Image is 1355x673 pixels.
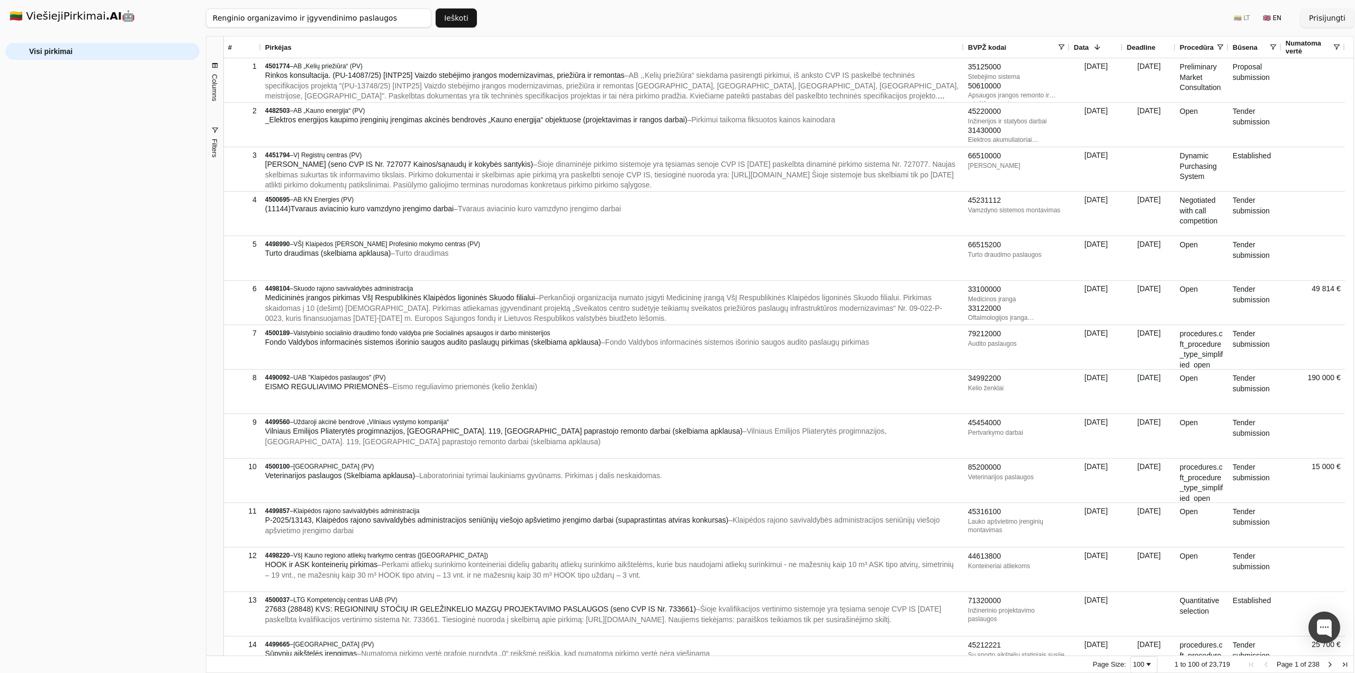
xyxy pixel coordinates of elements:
[265,285,290,292] span: 4498104
[1123,325,1176,369] div: [DATE]
[265,640,960,649] div: –
[265,240,290,248] span: 4498990
[968,144,1065,155] div: 71320000
[1176,281,1228,325] div: Open
[1228,503,1281,547] div: Tender submission
[968,562,1065,570] div: Konteineriai atliekoms
[1127,43,1155,51] span: Deadline
[1228,147,1281,191] div: Established
[1308,660,1320,668] span: 238
[265,560,954,579] span: – Perkami atliekų surinkimo konteineriai didelių gabaritų atliekų surinkimo aikštelėms, kurie bus...
[1202,660,1207,668] span: of
[1070,503,1123,547] div: [DATE]
[228,370,257,385] div: 8
[1123,236,1176,280] div: [DATE]
[968,117,1065,125] div: Inžinerijos ir statybos darbai
[1295,660,1298,668] span: 1
[1326,660,1334,669] div: Next Page
[265,329,290,337] span: 4500189
[1341,660,1349,669] div: Last Page
[1228,414,1281,458] div: Tender submission
[228,548,257,563] div: 12
[1176,192,1228,236] div: Negotiated with call competition
[293,507,419,515] span: Klaipėdos rajono savivaldybės administracija
[293,374,386,381] span: UAB "Klaipėdos paslaugos" (PV)
[1176,103,1228,147] div: Open
[106,10,122,22] strong: .AI
[1070,592,1123,636] div: [DATE]
[1093,660,1126,668] div: Page Size:
[265,160,533,168] span: [PERSON_NAME] (seno CVP IS Nr. 727077 Kainos/sąnaudų ir kokybės santykis)
[265,605,941,624] span: – Šioje kvalifikacijos vertinimo sistemoje yra tęsiama senoje CVP IS [DATE] paskelbta kvalifikaci...
[436,8,477,28] button: Ieškoti
[265,462,960,471] div: –
[1123,459,1176,502] div: [DATE]
[265,240,960,248] div: –
[1123,548,1176,591] div: [DATE]
[293,463,374,470] span: [GEOGRAPHIC_DATA] (PV)
[265,516,940,535] span: – Klaipėdos rajono savivaldybės administracijos seniūnijų viešojo apšvietimo įrengimo darbai
[228,504,257,519] div: 11
[265,596,290,604] span: 4500037
[293,151,362,159] span: VĮ Registrų centras (PV)
[968,81,1065,92] div: 50610000
[968,43,1006,51] span: BVPŽ kodai
[265,62,290,70] span: 4501774
[265,293,535,302] span: Medicininės įrangos pirkimas VšĮ Respublikinės Klaipėdos ligoninės Skuodo filialui
[1228,192,1281,236] div: Tender submission
[968,384,1065,392] div: Kelio ženklai
[1233,43,1258,51] span: Būsena
[1176,58,1228,102] div: Preliminary Market Consultation
[968,373,1065,384] div: 34992200
[968,551,1065,562] div: 44613800
[968,136,1065,144] div: Elektros akumuliatoriai
[968,473,1065,481] div: Veterinarijos paslaugos
[1176,459,1228,502] div: procedures.cft_procedure_type_simplified_open
[968,507,1065,517] div: 45316100
[1175,660,1178,668] span: 1
[1228,370,1281,414] div: Tender submission
[1070,147,1123,191] div: [DATE]
[1070,103,1123,147] div: [DATE]
[1176,147,1228,191] div: Dynamic Purchasing System
[265,195,960,204] div: –
[1228,103,1281,147] div: Tender submission
[265,338,601,346] span: Fondo Valdybos informacinės sistemos išorinio saugos audito paslaugų pirkimas (skelbiama apklausa)
[1123,192,1176,236] div: [DATE]
[1262,660,1270,669] div: Previous Page
[1070,414,1123,458] div: [DATE]
[1176,325,1228,369] div: procedures.cft_procedure_type_simplified_open
[206,8,431,28] input: Greita paieška...
[968,125,1065,136] div: 31430000
[228,593,257,608] div: 13
[1123,281,1176,325] div: [DATE]
[1070,58,1123,102] div: [DATE]
[1176,503,1228,547] div: Open
[265,249,391,257] span: Turto draudimas (skelbiama apklausa)
[357,649,710,658] span: – Numatoma pirkimo vertė grafoje nurodyta „0“ reikšmė reiškia, kad numatoma pirkimo vertė nėra vi...
[265,329,960,337] div: –
[1123,103,1176,147] div: [DATE]
[968,91,1065,100] div: Apsaugos įrangos remonto ir priežiūros paslaugos
[1130,656,1158,673] div: Page Size
[968,517,1065,534] div: Lauko apšvietimo įrenginių montavimas
[265,641,290,648] span: 4499665
[968,462,1065,473] div: 85200000
[293,596,398,604] span: LTG Kompetencijų centras UAB (PV)
[968,339,1065,348] div: Audito paslaugos
[265,507,960,515] div: –
[265,418,290,426] span: 4499560
[1281,459,1345,502] div: 15 000 €
[1300,660,1306,668] span: of
[1180,43,1214,51] span: Procedūra
[1176,236,1228,280] div: Open
[265,427,887,446] span: – Vilniaus Emilijos Pliaterytės progimnazijos, [GEOGRAPHIC_DATA]. 119, [GEOGRAPHIC_DATA] paprasto...
[1070,236,1123,280] div: [DATE]
[1277,660,1293,668] span: Page
[228,415,257,430] div: 9
[265,418,960,426] div: –
[1228,281,1281,325] div: Tender submission
[293,329,550,337] span: Valstybinio socialinio draudimo fondo valdyba prie Socialinės apsaugos ir darbo ministerijos
[968,428,1065,437] div: Pertvarkymo darbai
[265,71,625,79] span: Rinkos konsultacija. (PU-14087/25) [INTP25] Vaizdo stebėjimo įrangos modernizavimas, priežiūra ir...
